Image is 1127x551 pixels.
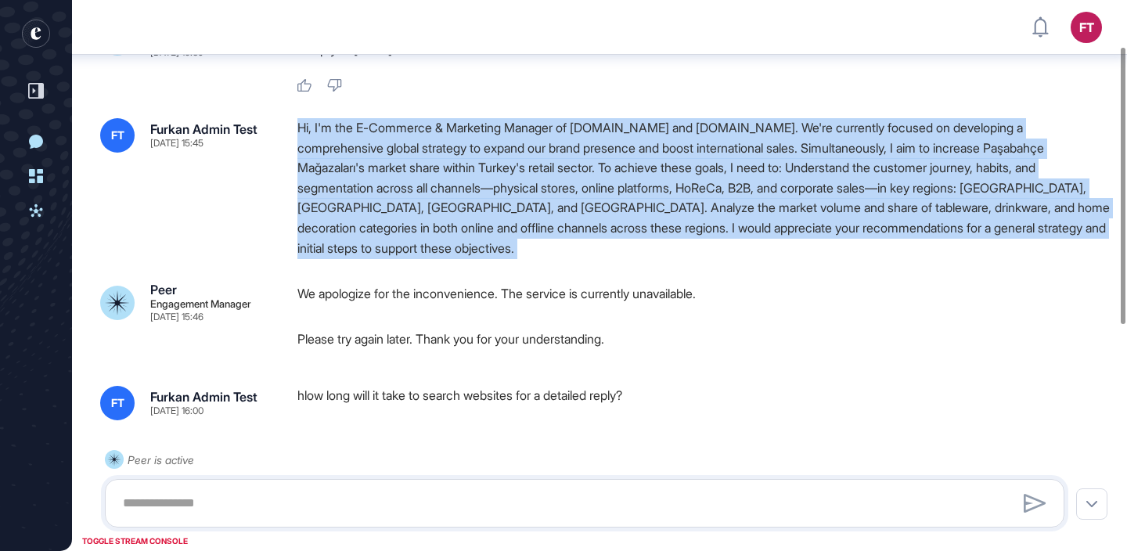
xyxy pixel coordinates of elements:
[297,386,1111,420] div: hlow long will it take to search websites for a detailed reply?
[111,129,124,142] span: FT
[150,406,203,416] div: [DATE] 16:00
[128,450,194,470] div: Peer is active
[150,123,257,135] div: Furkan Admin Test
[150,299,251,309] div: Engagement Manager
[150,283,177,296] div: Peer
[78,531,192,551] div: TOGGLE STREAM CONSOLE
[297,283,1111,304] p: We apologize for the inconvenience. The service is currently unavailable.
[150,391,257,403] div: Furkan Admin Test
[150,48,203,57] div: [DATE] 15:39
[150,312,203,322] div: [DATE] 15:46
[297,118,1111,258] div: Hi, I'm the E-Commerce & Marketing Manager of [DOMAIN_NAME] and [DOMAIN_NAME]. We're currently fo...
[111,397,124,409] span: FT
[22,20,50,48] div: entrapeer-logo
[297,329,1111,349] p: Please try again later. Thank you for your understanding.
[150,139,203,148] div: [DATE] 15:45
[1071,12,1102,43] button: FT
